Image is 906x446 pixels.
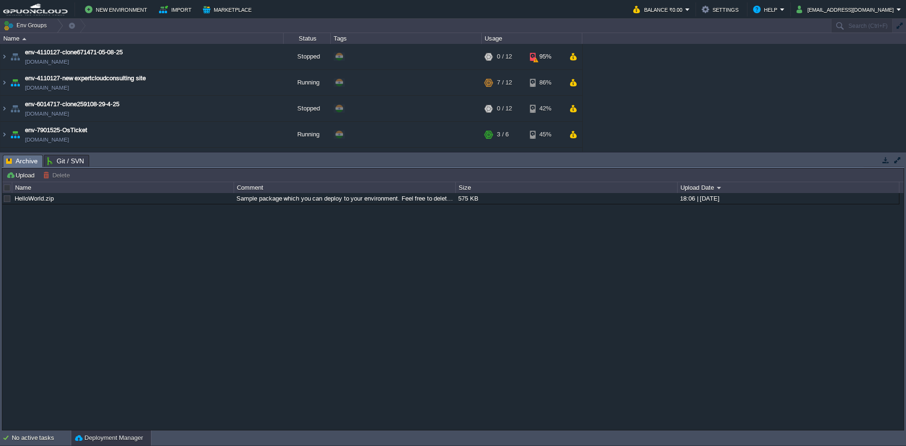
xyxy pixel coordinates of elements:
button: Delete [43,171,73,179]
a: env-4110127-new expertcloudconsulting site [25,74,146,83]
img: AMDAwAAAACH5BAEAAAAALAAAAAABAAEAAAICRAEAOw== [8,96,22,121]
div: Name [1,33,283,44]
button: Env Groups [3,19,50,32]
a: [DOMAIN_NAME] [25,83,69,93]
a: env-7901525-OsTicket [25,126,87,135]
div: 45% [530,122,561,147]
button: Balance ₹0.00 [633,4,685,15]
img: AMDAwAAAACH5BAEAAAAALAAAAAABAAEAAAICRAEAOw== [8,148,22,173]
button: New Environment [85,4,150,15]
div: Size [456,182,677,193]
span: Git / SVN [47,155,84,167]
div: 0 / 12 [497,96,512,121]
div: Sample package which you can deploy to your environment. Feel free to delete and upload a package... [234,193,455,204]
img: AMDAwAAAACH5BAEAAAAALAAAAAABAAEAAAICRAEAOw== [22,38,26,40]
div: Tags [331,33,481,44]
a: [DOMAIN_NAME] [25,57,69,67]
div: 86% [530,70,561,95]
span: [DOMAIN_NAME] [25,109,69,118]
div: Usage [482,33,582,44]
div: 3 / 6 [497,122,509,147]
div: 42% [530,96,561,121]
span: Archive [6,155,38,167]
button: Marketplace [203,4,254,15]
div: 575 KB [456,193,677,204]
div: No active tasks [12,430,71,446]
button: Settings [702,4,741,15]
a: env-6014717-clone259108-29-4-25 [25,100,119,109]
div: 58% [530,148,561,173]
div: Upload Date [678,182,899,193]
div: 0 / 12 [497,44,512,69]
div: 95% [530,44,561,69]
div: Stopped [284,44,331,69]
a: HelloWorld.zip [15,195,54,202]
img: GPUonCLOUD [3,4,67,16]
span: [DOMAIN_NAME] [25,135,69,144]
div: 7 / 12 [497,70,512,95]
div: Running [284,148,331,173]
img: AMDAwAAAACH5BAEAAAAALAAAAAABAAEAAAICRAEAOw== [0,44,8,69]
div: Comment [235,182,455,193]
img: AMDAwAAAACH5BAEAAAAALAAAAAABAAEAAAICRAEAOw== [8,70,22,95]
img: AMDAwAAAACH5BAEAAAAALAAAAAABAAEAAAICRAEAOw== [0,122,8,147]
button: [EMAIL_ADDRESS][DOMAIN_NAME] [797,4,897,15]
div: Running [284,122,331,147]
img: AMDAwAAAACH5BAEAAAAALAAAAAABAAEAAAICRAEAOw== [0,70,8,95]
a: env-4110127-clone671471-05-08-25 [25,48,123,57]
button: Help [753,4,780,15]
div: 3 / 8 [497,148,509,173]
button: Import [159,4,194,15]
div: Name [13,182,234,193]
div: Running [284,70,331,95]
div: Stopped [284,96,331,121]
img: AMDAwAAAACH5BAEAAAAALAAAAAABAAEAAAICRAEAOw== [0,148,8,173]
img: AMDAwAAAACH5BAEAAAAALAAAAAABAAEAAAICRAEAOw== [8,44,22,69]
img: AMDAwAAAACH5BAEAAAAALAAAAAABAAEAAAICRAEAOw== [0,96,8,121]
div: 18:06 | [DATE] [678,193,898,204]
button: Deployment Manager [75,433,143,443]
button: Upload [6,171,37,179]
div: Status [284,33,330,44]
img: AMDAwAAAACH5BAEAAAAALAAAAAABAAEAAAICRAEAOw== [8,122,22,147]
